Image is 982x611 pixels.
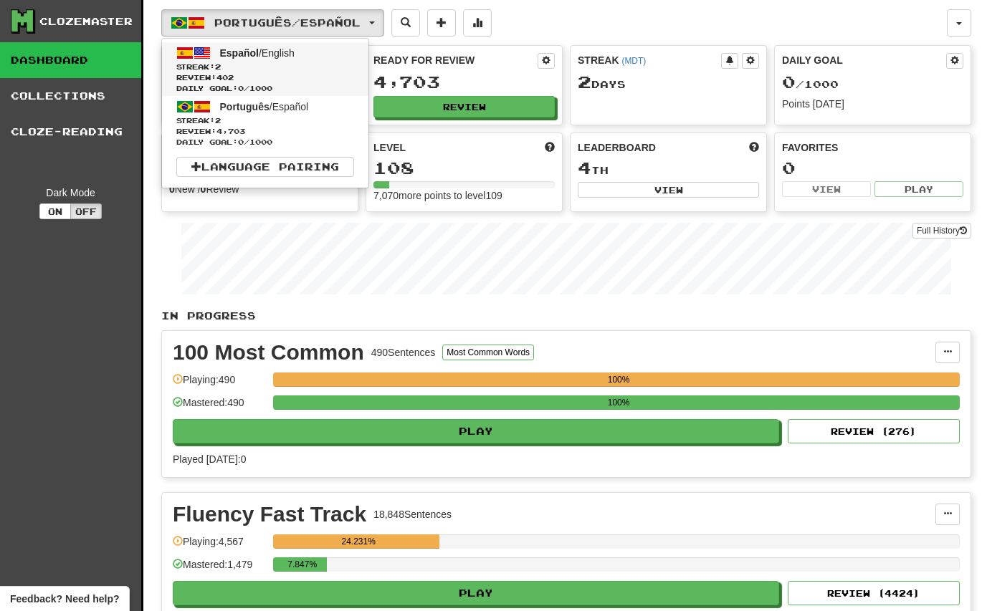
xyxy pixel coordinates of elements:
[578,182,759,198] button: View
[169,183,175,195] strong: 0
[782,159,963,177] div: 0
[173,395,266,419] div: Mastered: 490
[173,534,266,558] div: Playing: 4,567
[173,419,779,443] button: Play
[70,203,102,219] button: Off
[782,97,963,111] div: Points [DATE]
[173,372,266,396] div: Playing: 490
[173,504,366,525] div: Fluency Fast Track
[201,183,206,195] strong: 0
[220,47,259,59] span: Español
[373,53,538,67] div: Ready for Review
[373,188,555,203] div: 7,070 more points to level 109
[373,96,555,117] button: Review
[782,53,946,69] div: Daily Goal
[373,140,406,155] span: Level
[373,159,555,177] div: 108
[173,342,364,363] div: 100 Most Common
[371,345,436,360] div: 490 Sentences
[220,101,309,112] span: / Español
[220,101,270,112] span: Português
[442,345,534,360] button: Most Common Words
[10,592,119,606] span: Open feedback widget
[176,72,354,83] span: Review: 402
[463,9,492,37] button: More stats
[277,557,327,572] div: 7.847%
[782,181,871,197] button: View
[788,581,960,605] button: Review (4424)
[176,62,354,72] span: Streak:
[578,159,759,178] div: th
[277,534,439,549] div: 24.231%
[545,140,555,155] span: Score more points to level up
[788,419,960,443] button: Review (276)
[169,182,351,196] div: New / Review
[749,140,759,155] span: This week in points, UTC
[176,137,354,148] span: Daily Goal: / 1000
[161,309,971,323] p: In Progress
[238,138,244,146] span: 0
[39,14,133,29] div: Clozemaster
[176,115,354,126] span: Streak:
[162,96,368,150] a: Português/EspañolStreak:2 Review:4,703Daily Goal:0/1000
[427,9,456,37] button: Add sentence to collection
[215,116,221,125] span: 2
[173,453,246,465] span: Played [DATE]: 0
[277,395,960,410] div: 100%
[39,203,71,219] button: On
[621,56,646,66] a: (MDT)
[162,42,368,96] a: Español/EnglishStreak:2 Review:402Daily Goal:0/1000
[782,140,963,155] div: Favorites
[220,47,295,59] span: / English
[373,73,555,91] div: 4,703
[176,83,354,94] span: Daily Goal: / 1000
[391,9,420,37] button: Search sentences
[912,223,971,239] a: Full History
[578,53,721,67] div: Streak
[161,9,384,37] button: Português/Español
[176,126,354,137] span: Review: 4,703
[373,507,452,521] div: 18,848 Sentences
[176,157,354,177] a: Language Pairing
[173,557,266,581] div: Mastered: 1,479
[173,581,779,605] button: Play
[782,72,796,92] span: 0
[578,158,591,178] span: 4
[578,140,656,155] span: Leaderboard
[215,62,221,71] span: 2
[277,372,960,387] div: 100%
[238,84,244,92] span: 0
[578,73,759,92] div: Day s
[874,181,963,197] button: Play
[782,78,839,90] span: / 1000
[578,72,591,92] span: 2
[214,16,361,29] span: Português / Español
[11,186,130,200] div: Dark Mode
